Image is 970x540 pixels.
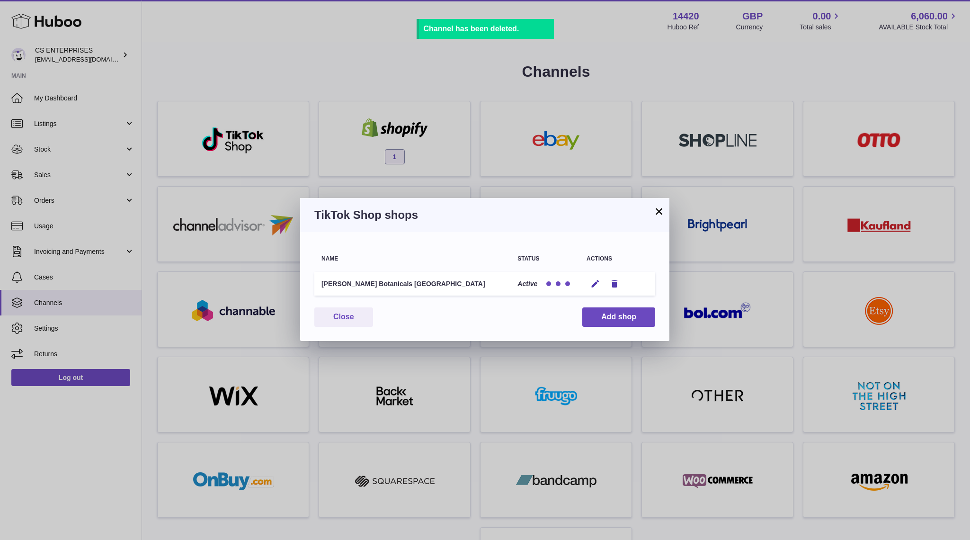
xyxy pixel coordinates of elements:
[314,272,510,296] td: [PERSON_NAME] Botanicals [GEOGRAPHIC_DATA]
[517,256,572,262] div: Status
[314,307,373,327] button: Close
[314,207,655,223] h3: TikTok Shop shops
[653,206,665,217] button: ×
[424,24,549,34] div: Channel has been deleted.
[321,256,503,262] div: Name
[556,281,561,286] div: Tracking Updates
[546,281,551,286] div: Order Imports
[517,279,537,288] p: Active
[587,256,648,262] div: Actions
[582,307,655,327] button: Add shop
[565,281,570,286] div: Stock Updates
